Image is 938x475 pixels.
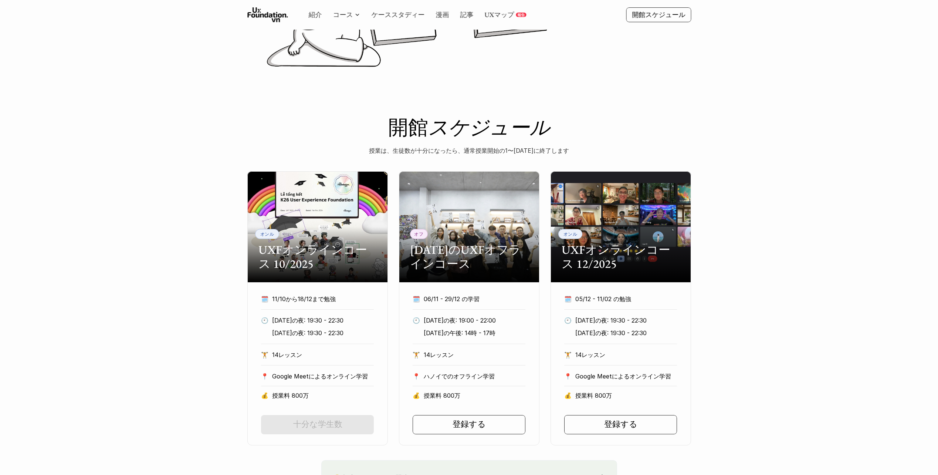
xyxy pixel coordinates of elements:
a: 紹介 [308,10,322,19]
p: オンル [260,231,274,236]
p: 📍 [261,373,268,380]
p: 🗓️ [564,293,572,304]
h1: 開館 [321,115,617,139]
a: 報告 [516,13,526,17]
p: [DATE]の夜: 19:30 - 22:30 [575,327,677,338]
p: 🗓️ [261,293,268,304]
p: [DATE]の午後: 14時 - 17時 [424,327,525,338]
p: [DATE]の夜: 19:30 - 22:30 [575,315,677,326]
p: 💰 [413,390,420,401]
p: ハノイでのオフライン学習 [424,371,525,382]
a: 記事 [460,10,473,19]
p: 14レッスン [575,349,677,360]
p: 📍 [564,373,572,380]
p: 🗓️ [413,293,420,304]
p: 報告 [517,13,525,17]
a: UXマップ [484,10,514,19]
p: 🕙 [413,315,420,326]
a: 漫画 [436,10,449,19]
p: [DATE]の夜: 19:30 - 22:30 [272,315,374,326]
em: スケジュール [428,114,550,140]
p: 💰 [564,390,572,401]
h2: UXFオンラインコース 10/2025 [258,243,377,271]
p: 🕙 [261,315,268,326]
p: 14レッスン [272,349,374,360]
a: 開館スケジュール [626,7,691,22]
p: 📍 [413,373,420,380]
p: オンル [563,231,578,236]
a: 登録する [413,415,525,434]
p: 06/11 - 29/12 の学習 [424,293,512,304]
p: [DATE]の夜: 19:30 - 22:30 [272,327,374,338]
a: 登録する [564,415,677,434]
h2: UXFオンラインコース 12/2025 [562,243,680,271]
p: 💰 [261,390,268,401]
p: 11/10から18/12まで勉強 [272,293,360,304]
p: 🏋️ [261,349,268,360]
p: 🏋️ [413,349,420,360]
h2: [DATE]のUXFオフラインコース [410,243,528,271]
p: オフ [414,231,423,236]
p: 開館スケジュール [632,10,685,19]
p: 🕙 [564,315,572,326]
p: 授業料 800万 [575,390,677,401]
h5: 登録する [453,420,486,429]
p: [DATE]の夜: 19:00 - 22:00 [424,315,525,326]
p: 🏋️ [564,349,572,360]
p: 授業は、生徒数が十分になったら、通常授業開始の1〜[DATE]に終了します [321,145,617,156]
p: 14レッスン [424,349,525,360]
h5: 十分な学生数 [293,420,342,429]
h5: 登録する [604,420,637,429]
p: 授業料 800万 [272,390,374,401]
a: コース [333,10,353,19]
p: 05/12 - 11/02 の勉強 [575,293,663,304]
p: Google Meetによるオンライン学習 [272,371,374,382]
a: ケーススタディー [371,10,424,19]
p: 授業料 800万 [424,390,525,401]
p: Google Meetによるオンライン学習 [575,371,677,382]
